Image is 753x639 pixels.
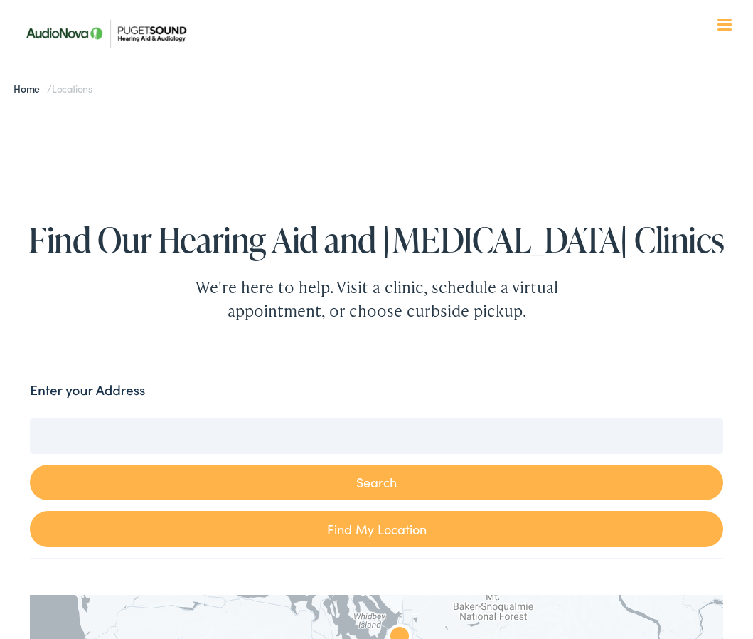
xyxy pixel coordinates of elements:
[149,275,604,322] div: We're here to help. Visit a clinic, schedule a virtual appointment, or choose curbside pickup.
[30,465,722,501] button: Search
[14,81,47,95] a: Home
[30,380,145,401] label: Enter your Address
[26,57,738,87] a: What We Offer
[52,81,92,95] span: Locations
[15,221,738,258] h1: Find Our Hearing Aid and [MEDICAL_DATA] Clinics
[30,418,722,453] input: Enter your address or zip code
[14,81,92,95] span: /
[30,511,722,547] a: Find My Location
